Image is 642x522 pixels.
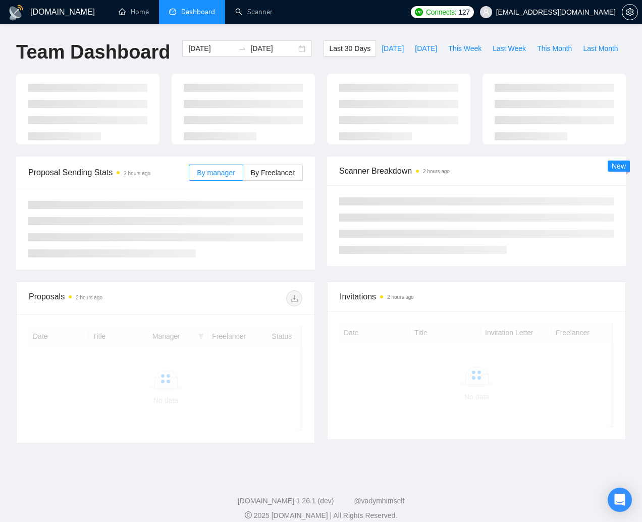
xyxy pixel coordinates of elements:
button: Last Week [487,40,531,57]
span: Last 30 Days [329,43,370,54]
span: Proposal Sending Stats [28,166,189,179]
span: Dashboard [181,8,215,16]
span: dashboard [169,8,176,15]
a: searchScanner [235,8,273,16]
a: [DOMAIN_NAME] 1.26.1 (dev) [238,497,334,505]
img: upwork-logo.png [415,8,423,16]
button: This Month [531,40,577,57]
span: Scanner Breakdown [339,165,614,177]
span: This Week [448,43,482,54]
button: Last 30 Days [324,40,376,57]
div: Open Intercom Messenger [608,488,632,512]
span: Last Week [493,43,526,54]
div: Proposals [29,290,166,306]
span: New [612,162,626,170]
time: 2 hours ago [387,294,414,300]
span: By manager [197,169,235,177]
button: setting [622,4,638,20]
span: [DATE] [415,43,437,54]
span: copyright [245,511,252,518]
span: user [483,9,490,16]
span: setting [622,8,637,16]
span: 127 [458,7,469,18]
time: 2 hours ago [124,171,150,176]
div: 2025 [DOMAIN_NAME] | All Rights Reserved. [8,510,634,521]
span: Last Month [583,43,618,54]
input: End date [250,43,296,54]
img: logo [8,5,24,21]
span: swap-right [238,44,246,53]
button: This Week [443,40,487,57]
a: @vadymhimself [354,497,404,505]
button: Last Month [577,40,623,57]
a: setting [622,8,638,16]
span: By Freelancer [251,169,295,177]
button: [DATE] [376,40,409,57]
a: homeHome [119,8,149,16]
time: 2 hours ago [423,169,450,174]
span: to [238,44,246,53]
h1: Team Dashboard [16,40,170,64]
span: This Month [537,43,572,54]
time: 2 hours ago [76,295,102,300]
span: [DATE] [382,43,404,54]
input: Start date [188,43,234,54]
span: Invitations [340,290,613,303]
span: Connects: [426,7,456,18]
button: [DATE] [409,40,443,57]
